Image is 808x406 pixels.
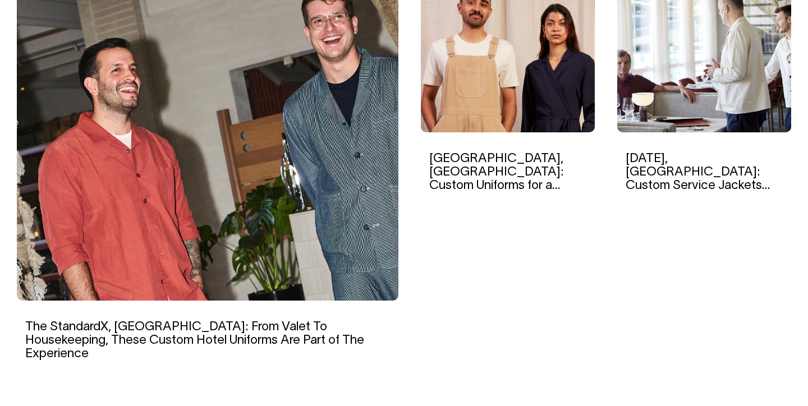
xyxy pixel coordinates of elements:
[25,321,364,359] a: The StandardX, [GEOGRAPHIC_DATA]: From Valet To Housekeeping, These Custom Hotel Uniforms Are Par...
[626,153,770,219] a: [DATE], [GEOGRAPHIC_DATA]: Custom Service Jackets Reminiscent of Traditional European Dining
[429,153,573,219] a: [GEOGRAPHIC_DATA], [GEOGRAPHIC_DATA]: Custom Uniforms for a Multi-Venue Hospitality Precinct in T...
